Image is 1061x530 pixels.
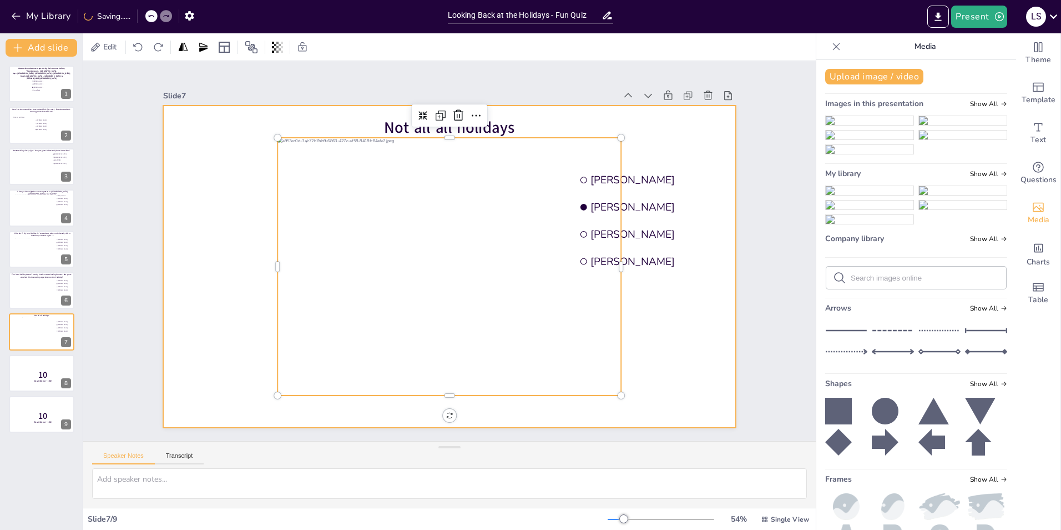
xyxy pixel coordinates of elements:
[1016,33,1060,73] div: Change the overall theme
[970,170,1007,178] span: Show all
[9,189,74,226] div: 2ec1248e-18/df302c04-78cf-41dd-837b-b4f7d6586eba.jpegA fancy witch might have been spotted in [GE...
[9,313,74,350] div: 7
[61,89,71,99] div: 1
[970,235,1007,243] span: Show all
[9,355,74,392] div: 8
[825,69,923,84] button: Upload image / video
[970,380,1007,388] span: Show all
[58,321,88,323] span: [PERSON_NAME]
[825,303,851,313] span: Arrows
[1028,214,1049,226] span: Media
[1028,294,1048,306] span: Table
[215,38,233,56] div: Layout
[591,227,856,241] span: [PERSON_NAME]
[58,198,88,199] span: [PERSON_NAME]
[37,126,67,127] span: [PERSON_NAME]
[1025,54,1051,66] span: Theme
[771,515,809,524] span: Single View
[27,77,57,79] span: [PERSON_NAME][GEOGRAPHIC_DATA]
[17,191,68,196] span: A fancy witch might have been spotted in [GEOGRAPHIC_DATA] ([GEOGRAPHIC_DATA]), but by WHO?
[58,286,88,288] span: [PERSON_NAME]
[970,304,1007,312] span: Show all
[825,378,852,389] span: Shapes
[58,327,88,329] span: [PERSON_NAME]
[826,201,913,209] img: f5d08e59-9b71-4b02-9901-99c7e9c2b6b5.jpeg
[58,289,88,291] span: [PERSON_NAME]
[9,148,74,185] div: 0be28970-b0/c0a436bf-915c-42fc-9aa4-217574f1bd73.jpegBreath-taking views, right.. Can you guess w...
[58,204,88,206] span: [PERSON_NAME]
[61,254,71,264] div: 5
[61,419,71,429] div: 9
[38,369,47,381] span: 10
[845,33,1005,60] p: Media
[245,41,258,54] span: Position
[1026,6,1046,28] button: L S
[1016,153,1060,193] div: Get real-time input from your audience
[58,245,88,247] span: [PERSON_NAME]
[18,67,65,69] span: Guess who made these stops during their summer holiday
[825,474,852,484] span: Frames
[951,6,1007,28] button: Present
[1030,134,1046,146] span: Text
[9,107,74,143] div: Click to add textHere’s to the second last Dutch Grand Prix (for now). But who took this amazing ...
[155,452,204,464] button: Transcript
[825,493,867,520] img: ball.png
[163,91,615,101] div: Slide 7
[12,273,71,278] span: The ideal holiday doesn’t usually involve cows chasing humans. But guess who had this interesting...
[14,232,70,237] span: Who Am I? My ideal holiday is “to workout, relax at the beach, visit a landmark, workout again…?
[918,493,961,520] img: paint2.png
[591,173,856,187] span: [PERSON_NAME]
[825,168,861,179] span: My library
[58,201,88,203] span: [PERSON_NAME]
[1016,193,1060,233] div: Add images, graphics, shapes or video
[851,274,999,282] input: Search images online
[9,396,74,433] div: 9
[1022,94,1055,106] span: Template
[61,378,71,388] div: 8
[58,280,88,282] span: [PERSON_NAME]
[1016,233,1060,273] div: Add charts and graphs
[6,39,77,57] button: Add slide
[61,337,71,347] div: 7
[12,108,70,113] span: Here’s to the second last Dutch Grand Prix (for now). But who took this amazing photo Dutch GP 25?
[37,122,67,124] span: [PERSON_NAME]
[919,201,1007,209] img: 66fd02ca-39df-490f-9b68-09d0abe8606a.jpeg
[970,476,1007,483] span: Show all
[826,215,913,224] img: c0a436bf-915c-42fc-9aa4-217574f1bd73.jpeg
[13,72,70,74] span: Spa - [GEOGRAPHIC_DATA], [GEOGRAPHIC_DATA] - [GEOGRAPHIC_DATA],
[37,119,67,121] span: [PERSON_NAME]
[34,379,52,382] span: Countdown - title
[919,131,1007,139] img: 66fd02ca-39df-490f-9b68-09d0abe8606a.jpeg
[33,83,64,85] span: [PERSON_NAME]
[9,272,74,309] div: The ideal holiday doesn’t usually involve cows chasing humans. But guess who had this interesting...
[826,145,913,154] img: c0a436bf-915c-42fc-9aa4-217574f1bd73.jpeg
[970,100,1007,108] span: Show all
[33,81,64,82] span: [PERSON_NAME]
[34,315,49,317] span: Not all all holidays
[61,131,71,141] div: 2
[826,186,913,195] img: c72b7bb9-6863-427c-af58-8418fc84afe7.jpeg
[8,7,75,25] button: My Library
[1016,73,1060,113] div: Add ready made slides
[84,11,130,22] div: Saving......
[61,213,71,223] div: 4
[1020,174,1057,186] span: Questions
[92,452,155,464] button: Speaker Notes
[58,195,88,197] span: Palupi Kusuma
[448,7,602,23] input: Insert title
[26,70,57,72] span: "Noardbergum - [GEOGRAPHIC_DATA],
[101,42,119,52] span: Edit
[826,116,913,125] img: c72b7bb9-6863-427c-af58-8418fc84afe7.jpeg
[385,117,515,138] span: Not all all holidays
[38,410,47,422] span: 10
[1016,113,1060,153] div: Add text boxes
[927,6,949,28] button: Export to PowerPoint
[58,331,88,332] span: [PERSON_NAME]
[34,421,52,424] span: Countdown - title
[1026,7,1046,27] div: L S
[61,296,71,306] div: 6
[33,89,64,91] span: Joris te Booij
[37,128,67,130] span: [PERSON_NAME]
[9,231,74,268] div: Who Am I? My ideal holiday is “to workout, relax at the beach, visit a landmark, workout again…?d...
[58,238,88,240] span: [PERSON_NAME]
